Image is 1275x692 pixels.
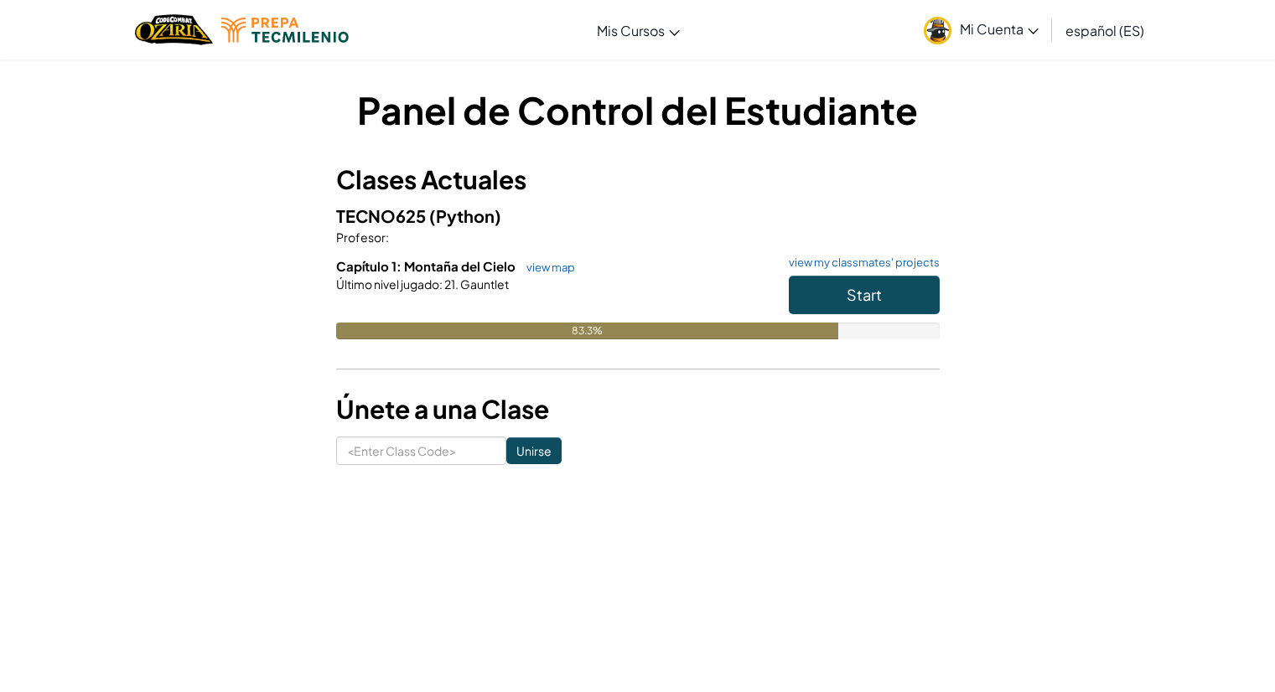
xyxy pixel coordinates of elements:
[780,257,940,268] a: view my classmates' projects
[221,18,349,43] img: Tecmilenio logo
[336,390,940,428] h3: Únete a una Clase
[847,285,882,304] span: Start
[336,84,940,136] h1: Panel de Control del Estudiante
[789,276,940,314] button: Start
[336,436,506,465] input: <Enter Class Code>
[597,22,665,39] span: Mis Cursos
[459,276,509,292] span: Gauntlet
[336,258,518,274] span: Capítulo 1: Montaña del Cielo
[960,20,1039,38] span: Mi Cuenta
[386,230,389,245] span: :
[588,8,688,53] a: Mis Cursos
[336,230,386,245] span: Profesor
[336,205,429,226] span: TECNO625
[924,17,951,44] img: avatar
[336,161,940,199] h3: Clases Actuales
[135,13,213,47] img: Home
[336,276,439,292] span: Último nivel jugado
[135,13,213,47] a: Ozaria by CodeCombat logo
[518,261,575,274] a: view map
[336,323,839,339] div: 83.3%
[1065,22,1144,39] span: español (ES)
[1057,8,1153,53] a: español (ES)
[915,3,1047,56] a: Mi Cuenta
[506,437,562,464] input: Unirse
[439,276,443,292] span: :
[443,276,459,292] span: 21.
[429,205,501,226] span: (Python)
